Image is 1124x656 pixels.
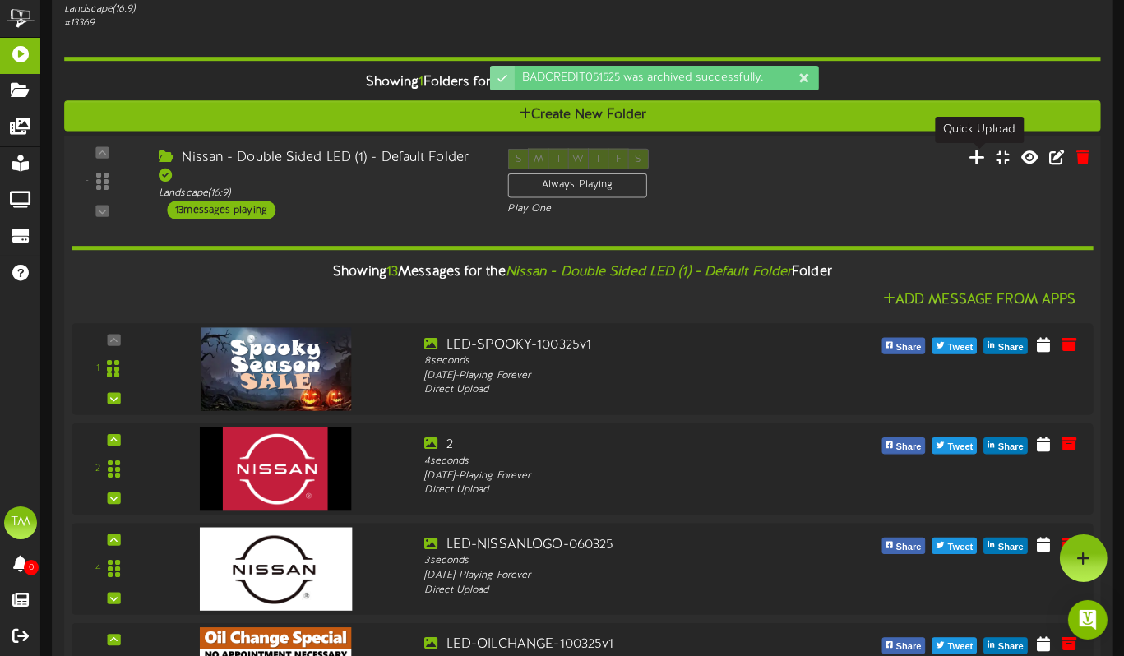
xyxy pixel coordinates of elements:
[425,483,826,497] div: Direct Upload
[425,436,826,455] div: 2
[425,469,826,483] div: [DATE] - Playing Forever
[893,438,925,456] span: Share
[386,265,398,279] span: 13
[425,455,826,469] div: 4 seconds
[425,383,826,397] div: Direct Upload
[425,335,826,354] div: LED-SPOOKY-100325v1
[995,638,1027,656] span: Share
[932,338,978,354] button: Tweet
[425,354,826,368] div: 8 seconds
[932,538,978,554] button: Tweet
[419,76,423,90] span: 1
[24,560,39,575] span: 0
[945,438,977,456] span: Tweet
[945,538,977,557] span: Tweet
[506,265,792,279] i: Nissan - Double Sided LED (1) - Default Folder
[945,638,977,656] span: Tweet
[159,149,483,187] div: Nissan - Double Sided LED (1) - Default Folder
[64,101,1101,132] button: Create New Folder
[893,538,925,557] span: Share
[984,637,1028,654] button: Share
[64,16,482,30] div: # 13369
[984,338,1028,354] button: Share
[881,437,925,454] button: Share
[893,339,925,357] span: Share
[984,538,1028,554] button: Share
[995,438,1027,456] span: Share
[945,339,977,357] span: Tweet
[995,339,1027,357] span: Share
[515,66,819,90] div: BADCREDIT051525 was archived successfully.
[167,201,275,219] div: 13 messages playing
[932,437,978,454] button: Tweet
[881,538,925,554] button: Share
[201,327,351,410] img: ae93ae6d-2d5e-4b18-9deb-b784ffbb5031.png
[508,173,647,198] div: Always Playing
[893,638,925,656] span: Share
[798,70,811,86] div: Dismiss this notification
[881,637,925,654] button: Share
[425,369,826,383] div: [DATE] - Playing Forever
[425,569,826,583] div: [DATE] - Playing Forever
[159,187,483,201] div: Landscape ( 16:9 )
[508,202,745,216] div: Play One
[878,290,1081,311] button: Add Message From Apps
[200,427,352,510] img: 5adc3087-a58d-470e-b985-f37f0f8b4fe8.png
[995,538,1027,557] span: Share
[984,437,1028,454] button: Share
[4,506,37,539] div: TM
[425,535,826,554] div: LED-NISSANLOGO-060325
[425,555,826,569] div: 3 seconds
[932,637,978,654] button: Tweet
[200,527,352,610] img: c393b3a7-1872-4cd4-8388-bcf989ebf8b4.png
[1068,600,1108,640] div: Open Intercom Messenger
[59,254,1106,289] div: Showing Messages for the Folder
[425,635,826,654] div: LED-OILCHANGE-100325v1
[64,2,482,16] div: Landscape ( 16:9 )
[881,338,925,354] button: Share
[425,583,826,597] div: Direct Upload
